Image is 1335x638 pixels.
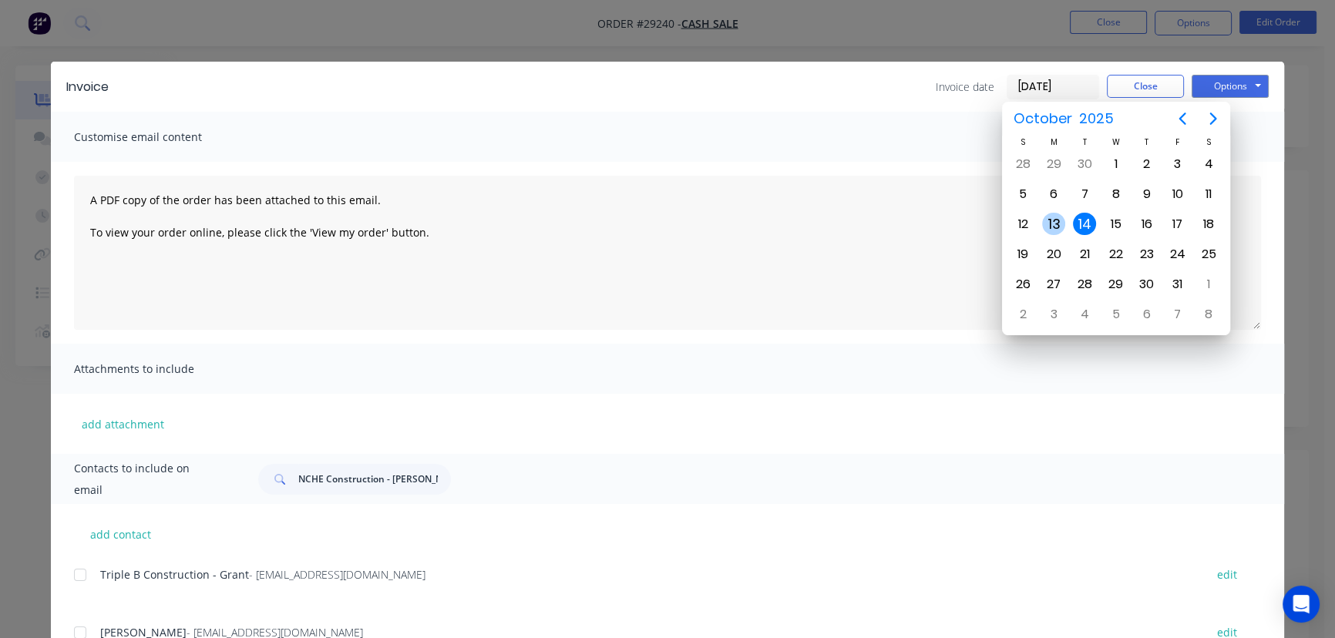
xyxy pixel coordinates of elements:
[74,412,172,435] button: add attachment
[1198,103,1229,134] button: Next page
[1283,586,1320,623] div: Open Intercom Messenger
[74,458,220,501] span: Contacts to include on email
[1162,136,1193,149] div: F
[1135,303,1158,326] div: Thursday, November 6, 2025
[1104,243,1127,266] div: Wednesday, October 22, 2025
[1073,183,1096,206] div: Tuesday, October 7, 2025
[1042,273,1065,296] div: Monday, October 27, 2025
[1073,153,1096,176] div: Tuesday, September 30, 2025
[1042,303,1065,326] div: Monday, November 3, 2025
[1197,153,1220,176] div: Saturday, October 4, 2025
[249,567,425,582] span: - [EMAIL_ADDRESS][DOMAIN_NAME]
[66,78,109,96] div: Invoice
[1197,213,1220,236] div: Saturday, October 18, 2025
[1192,75,1269,98] button: Options
[936,79,994,95] span: Invoice date
[1132,136,1162,149] div: T
[1166,213,1189,236] div: Friday, October 17, 2025
[1007,136,1038,149] div: S
[1011,273,1034,296] div: Sunday, October 26, 2025
[1197,243,1220,266] div: Saturday, October 25, 2025
[100,567,249,582] span: Triple B Construction - Grant
[1104,153,1127,176] div: Wednesday, October 1, 2025
[1104,303,1127,326] div: Wednesday, November 5, 2025
[1004,105,1123,133] button: October2025
[1166,183,1189,206] div: Friday, October 10, 2025
[1042,153,1065,176] div: Monday, September 29, 2025
[1104,213,1127,236] div: Wednesday, October 15, 2025
[298,464,451,495] input: Search...
[1135,273,1158,296] div: Thursday, October 30, 2025
[1107,75,1184,98] button: Close
[1193,136,1224,149] div: S
[1167,103,1198,134] button: Previous page
[1166,243,1189,266] div: Friday, October 24, 2025
[1104,183,1127,206] div: Wednesday, October 8, 2025
[1166,303,1189,326] div: Friday, November 7, 2025
[1011,303,1034,326] div: Sunday, November 2, 2025
[1197,303,1220,326] div: Saturday, November 8, 2025
[1197,183,1220,206] div: Saturday, October 11, 2025
[1042,183,1065,206] div: Monday, October 6, 2025
[1135,153,1158,176] div: Thursday, October 2, 2025
[1135,213,1158,236] div: Thursday, October 16, 2025
[1166,273,1189,296] div: Friday, October 31, 2025
[1073,273,1096,296] div: Tuesday, October 28, 2025
[74,126,244,148] span: Customise email content
[1011,183,1034,206] div: Sunday, October 5, 2025
[74,522,166,546] button: add contact
[1042,243,1065,266] div: Monday, October 20, 2025
[1073,243,1096,266] div: Tuesday, October 21, 2025
[74,358,244,380] span: Attachments to include
[1010,105,1075,133] span: October
[1197,273,1220,296] div: Saturday, November 1, 2025
[1135,243,1158,266] div: Thursday, October 23, 2025
[1075,105,1117,133] span: 2025
[1100,136,1131,149] div: W
[1038,136,1069,149] div: M
[1073,303,1096,326] div: Tuesday, November 4, 2025
[1042,213,1065,236] div: Monday, October 13, 2025
[1135,183,1158,206] div: Thursday, October 9, 2025
[1011,153,1034,176] div: Sunday, September 28, 2025
[1011,213,1034,236] div: Sunday, October 12, 2025
[1104,273,1127,296] div: Wednesday, October 29, 2025
[1011,243,1034,266] div: Sunday, October 19, 2025
[1166,153,1189,176] div: Friday, October 3, 2025
[1073,213,1096,236] div: Today, Tuesday, October 14, 2025
[74,176,1261,330] textarea: A PDF copy of the order has been attached to this email. To view your order online, please click ...
[1069,136,1100,149] div: T
[1208,564,1246,585] button: edit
